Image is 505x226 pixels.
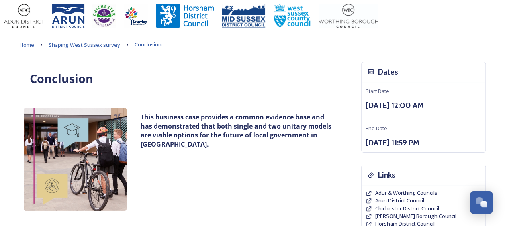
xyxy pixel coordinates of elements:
span: End Date [366,125,387,132]
img: Arun%20District%20Council%20logo%20blue%20CMYK.jpg [52,4,84,28]
strong: This business case provides a common evidence base and has demonstrated that both single and two ... [141,113,333,149]
span: Arun District Council [375,197,424,204]
h3: Links [378,169,395,181]
a: Shaping West Sussex survey [49,40,120,50]
img: 150ppimsdc%20logo%20blue.png [222,4,265,28]
strong: Conclusion [30,71,93,86]
button: Open Chat [470,191,493,214]
a: Adur & Worthing Councils [375,189,438,197]
a: Arun District Council [375,197,424,204]
span: Home [20,41,34,48]
span: Shaping West Sussex survey [49,41,120,48]
a: Chichester District Council [375,205,439,212]
span: Chichester District Council [375,205,439,212]
a: [PERSON_NAME] Borough Council [375,212,456,220]
span: Start Date [366,87,389,95]
img: Adur%20logo%20%281%29.jpeg [4,4,44,28]
h3: Dates [378,66,398,78]
a: Home [20,40,34,50]
h3: [DATE] 12:00 AM [366,100,481,111]
h3: [DATE] 11:59 PM [366,137,481,149]
span: Conclusion [135,41,162,48]
img: WSCCPos-Spot-25mm.jpg [273,4,311,28]
img: Crawley%20BC%20logo.jpg [124,4,148,28]
img: Worthing_Adur%20%281%29.jpg [319,4,378,28]
img: CDC%20Logo%20-%20you%20may%20have%20a%20better%20version.jpg [92,4,116,28]
img: Horsham%20DC%20Logo.jpg [156,4,214,28]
